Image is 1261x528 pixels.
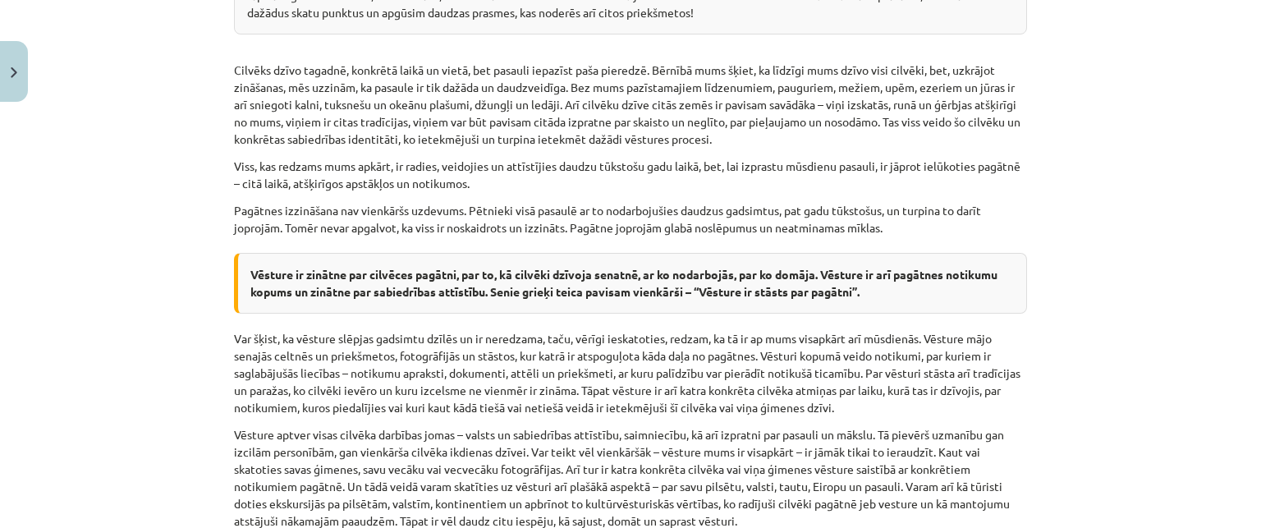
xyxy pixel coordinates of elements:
[234,202,1027,236] p: Pagātnes izzināšana nav vienkāršs uzdevums. Pētnieki visā pasaulē ar to nodarbojušies daudzus gad...
[250,267,997,299] strong: Vēsture ir zinātne par cilvēces pagātni, par to, kā cilvēki dzīvoja senatnē, ar ko nodarbojās, pa...
[234,158,1027,192] p: Viss, kas redzams mums apkārt, ir radies, veidojies un attīstījies daudzu tūkstošu gadu laikā, be...
[11,67,17,78] img: icon-close-lesson-0947bae3869378f0d4975bcd49f059093ad1ed9edebbc8119c70593378902aed.svg
[234,330,1027,416] p: Var šķist, ka vēsture slēpjas gadsimtu dzīlēs un ir neredzama, taču, vērīgi ieskatoties, redzam, ...
[234,62,1027,148] p: Cilvēks dzīvo tagadnē, konkrētā laikā un vietā, bet pasauli iepazīst paša pieredzē. Bērnībā mums ...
